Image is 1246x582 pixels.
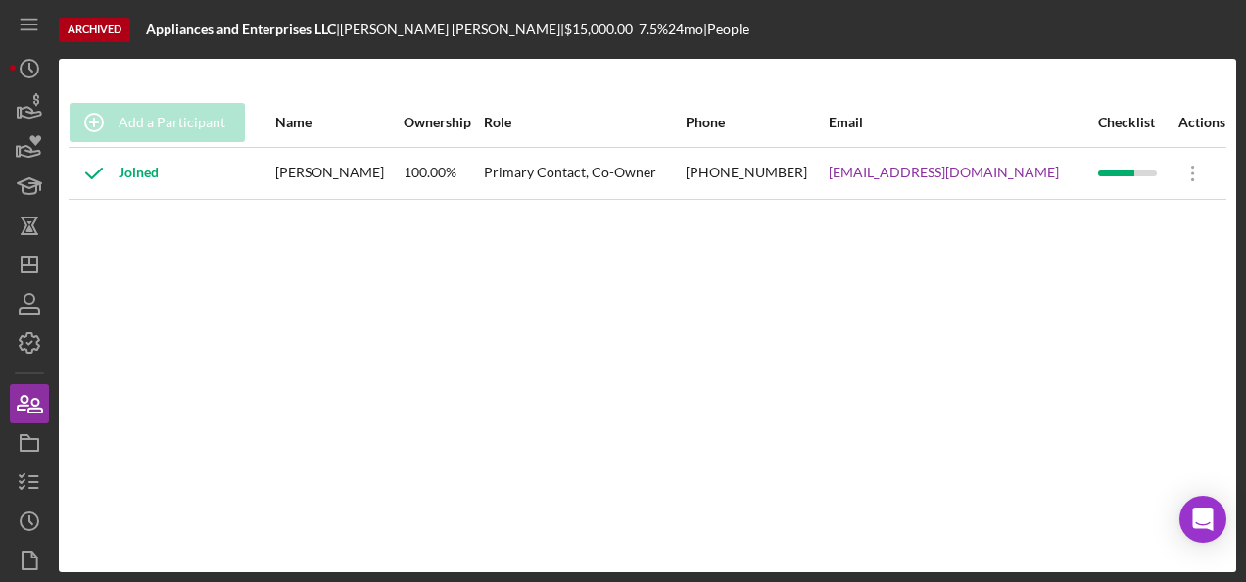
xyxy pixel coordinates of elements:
[829,115,1096,130] div: Email
[1169,115,1225,130] div: Actions
[484,115,684,130] div: Role
[146,22,340,37] div: |
[703,22,749,37] div: | People
[404,115,482,130] div: Ownership
[404,149,482,198] div: 100.00%
[275,115,402,130] div: Name
[59,18,130,42] div: Archived
[829,165,1059,180] a: [EMAIL_ADDRESS][DOMAIN_NAME]
[686,149,827,198] div: [PHONE_NUMBER]
[639,22,668,37] div: 7.5 %
[119,103,225,142] div: Add a Participant
[70,149,159,198] div: Joined
[686,115,827,130] div: Phone
[668,22,703,37] div: 24 mo
[484,149,684,198] div: Primary Contact, Co-Owner
[275,149,402,198] div: [PERSON_NAME]
[340,22,564,37] div: [PERSON_NAME] [PERSON_NAME] |
[146,21,336,37] b: Appliances and Enterprises LLC
[1179,496,1226,543] div: Open Intercom Messenger
[564,22,639,37] div: $15,000.00
[1098,115,1167,130] div: Checklist
[70,103,245,142] button: Add a Participant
